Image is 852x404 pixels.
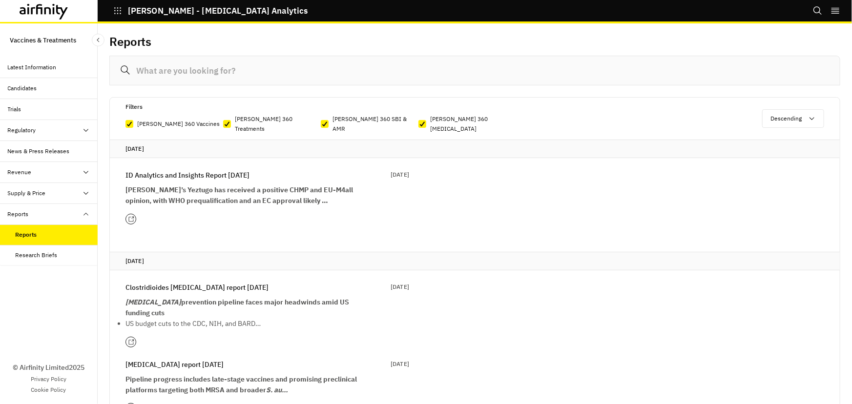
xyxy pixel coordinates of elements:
[125,282,269,293] p: Clostridioides [MEDICAL_DATA] report [DATE]
[8,189,46,198] div: Supply & Price
[8,84,37,93] div: Candidates
[391,282,409,292] p: [DATE]
[8,63,57,72] div: Latest Information
[128,6,308,15] p: [PERSON_NAME] - [MEDICAL_DATA] Analytics
[266,385,288,394] em: S. au…
[31,385,66,394] a: Cookie Policy
[8,147,70,156] div: News & Press Releases
[813,2,823,19] button: Search
[16,230,37,239] div: Reports
[10,31,76,49] p: Vaccines & Treatments
[13,363,84,373] p: © Airfinity Limited 2025
[92,34,104,46] button: Close Sidebar
[113,2,308,19] button: [PERSON_NAME] - [MEDICAL_DATA] Analytics
[8,168,32,177] div: Revenue
[125,298,349,317] strong: prevention pipeline faces major headwinds amid US funding cuts
[125,298,181,306] em: [MEDICAL_DATA]
[31,375,66,384] a: Privacy Policy
[430,114,516,134] p: [PERSON_NAME] 360 [MEDICAL_DATA]
[125,144,824,154] p: [DATE]
[109,56,840,85] input: What are you looking for?
[137,119,220,129] p: [PERSON_NAME] 360 Vaccines
[16,251,58,260] div: Research Briefs
[125,359,224,370] p: [MEDICAL_DATA] report [DATE]
[332,114,418,134] p: [PERSON_NAME] 360 SBI & AMR
[762,109,824,128] button: Descending
[391,170,409,180] p: [DATE]
[8,126,36,135] div: Regulatory
[125,375,357,394] strong: Pipeline progress includes late-stage vaccines and promising preclinical platforms targeting both...
[235,114,321,134] p: [PERSON_NAME] 360 Treatments
[125,101,143,112] p: Filters
[391,359,409,369] p: [DATE]
[125,256,824,266] p: [DATE]
[109,35,151,49] h2: Reports
[125,170,249,181] p: ID Analytics and Insights Report [DATE]
[8,210,29,219] div: Reports
[125,185,353,205] strong: [PERSON_NAME]’s Yeztugo has received a positive CHMP and EU-M4all opinion, with WHO prequalificat...
[8,105,21,114] div: Trials
[125,318,360,329] p: US budget cuts to the CDC, NIH, and BARD…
